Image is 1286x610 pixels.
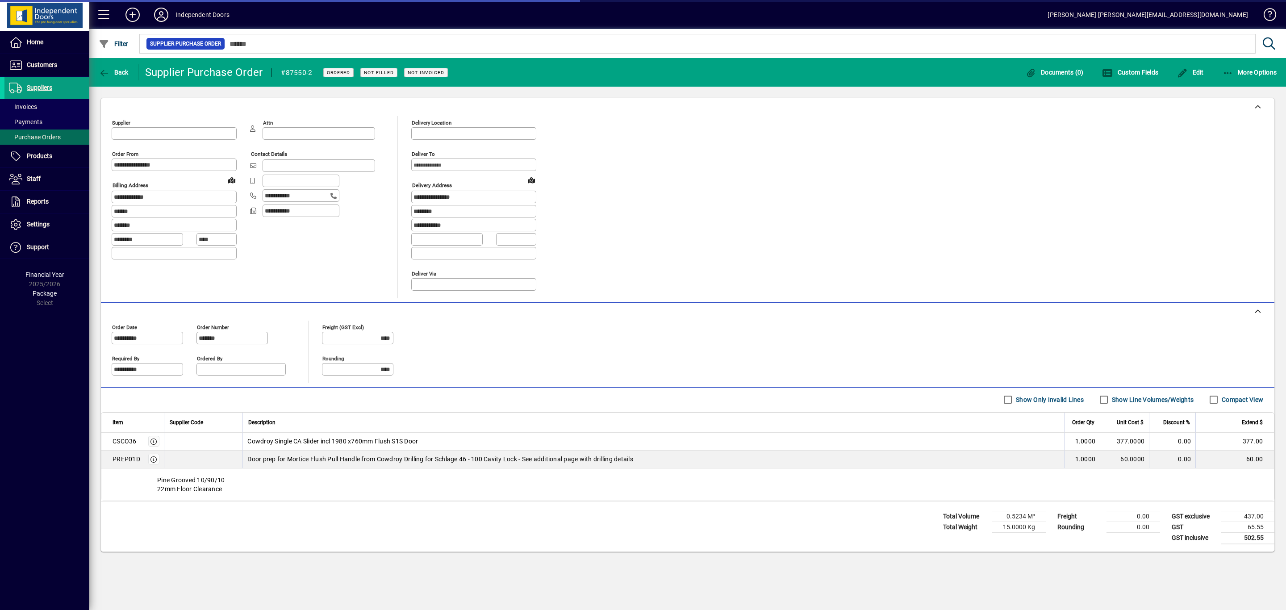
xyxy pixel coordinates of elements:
[197,324,229,330] mat-label: Order number
[4,236,89,259] a: Support
[27,175,41,182] span: Staff
[322,355,344,361] mat-label: Rounding
[4,31,89,54] a: Home
[939,522,992,532] td: Total Weight
[147,7,175,23] button: Profile
[248,418,276,427] span: Description
[96,64,131,80] button: Back
[113,455,140,464] div: PREP01D
[1220,64,1279,80] button: More Options
[4,168,89,190] a: Staff
[263,120,273,126] mat-label: Attn
[112,151,138,157] mat-label: Order from
[1106,511,1160,522] td: 0.00
[1195,433,1274,451] td: 377.00
[1195,451,1274,468] td: 60.00
[4,191,89,213] a: Reports
[4,145,89,167] a: Products
[1221,511,1274,522] td: 437.00
[145,65,263,79] div: Supplier Purchase Order
[175,8,230,22] div: Independent Doors
[150,39,221,48] span: Supplier Purchase Order
[1167,511,1221,522] td: GST exclusive
[4,54,89,76] a: Customers
[412,270,436,276] mat-label: Deliver via
[27,221,50,228] span: Settings
[992,511,1046,522] td: 0.5234 M³
[1026,69,1084,76] span: Documents (0)
[408,70,444,75] span: Not Invoiced
[9,134,61,141] span: Purchase Orders
[96,36,131,52] button: Filter
[412,151,435,157] mat-label: Deliver To
[27,38,43,46] span: Home
[25,271,64,278] span: Financial Year
[1175,64,1206,80] button: Edit
[27,152,52,159] span: Products
[1221,522,1274,532] td: 65.55
[1048,8,1248,22] div: [PERSON_NAME] [PERSON_NAME][EMAIL_ADDRESS][DOMAIN_NAME]
[1163,418,1190,427] span: Discount %
[1014,395,1084,404] label: Show Only Invalid Lines
[33,290,57,297] span: Package
[197,355,222,361] mat-label: Ordered by
[112,355,139,361] mat-label: Required by
[99,40,129,47] span: Filter
[1149,433,1195,451] td: 0.00
[1072,418,1094,427] span: Order Qty
[1221,532,1274,543] td: 502.55
[1242,418,1263,427] span: Extend $
[1100,451,1149,468] td: 60.0000
[1102,69,1158,76] span: Custom Fields
[225,173,239,187] a: View on map
[4,213,89,236] a: Settings
[281,66,312,80] div: #87550-2
[1167,522,1221,532] td: GST
[1149,451,1195,468] td: 0.00
[1257,2,1275,31] a: Knowledge Base
[113,418,123,427] span: Item
[1117,418,1144,427] span: Unit Cost $
[1053,511,1106,522] td: Freight
[1023,64,1086,80] button: Documents (0)
[27,198,49,205] span: Reports
[1220,395,1263,404] label: Compact View
[1223,69,1277,76] span: More Options
[99,69,129,76] span: Back
[1100,433,1149,451] td: 377.0000
[1100,64,1161,80] button: Custom Fields
[112,120,130,126] mat-label: Supplier
[9,118,42,125] span: Payments
[89,64,138,80] app-page-header-button: Back
[4,130,89,145] a: Purchase Orders
[939,511,992,522] td: Total Volume
[4,99,89,114] a: Invoices
[247,455,633,464] span: Door prep for Mortice Flush Pull Handle from Cowdroy Drilling for Schlage 46 - 100 Cavity Lock - ...
[1177,69,1204,76] span: Edit
[247,437,418,446] span: Cowdroy Single CA Slider incl 1980 x760mm Flush S1S Door
[322,324,364,330] mat-label: Freight (GST excl)
[118,7,147,23] button: Add
[327,70,350,75] span: Ordered
[412,120,451,126] mat-label: Delivery Location
[27,243,49,251] span: Support
[1053,522,1106,532] td: Rounding
[364,70,394,75] span: Not Filled
[112,324,137,330] mat-label: Order date
[1167,532,1221,543] td: GST inclusive
[9,103,37,110] span: Invoices
[101,468,1274,501] div: Pine Grooved 10/90/10 22mm Floor Clearance
[1110,395,1194,404] label: Show Line Volumes/Weights
[27,61,57,68] span: Customers
[4,114,89,130] a: Payments
[113,437,137,446] div: CSCO36
[27,84,52,91] span: Suppliers
[992,522,1046,532] td: 15.0000 Kg
[524,173,539,187] a: View on map
[170,418,203,427] span: Supplier Code
[1064,433,1100,451] td: 1.0000
[1106,522,1160,532] td: 0.00
[1064,451,1100,468] td: 1.0000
